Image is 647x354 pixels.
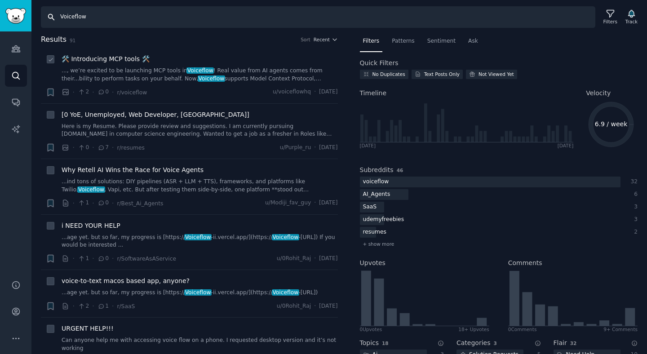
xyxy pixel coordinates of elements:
div: [DATE] [360,142,376,149]
div: No Duplicates [372,71,405,77]
span: 0 [97,255,109,263]
span: Results [41,34,66,45]
span: r/SaaS [117,303,135,310]
span: voice-to-text macos based app, anyone? [62,276,190,286]
span: Voiceflow [272,234,299,240]
span: Recent [314,36,330,43]
span: Voiceflow [186,67,214,74]
div: Not Viewed Yet [479,71,514,77]
span: · [92,301,94,311]
span: · [112,143,114,152]
div: resumes [360,227,390,238]
div: Track [625,18,638,25]
a: i NEED YOUR HELP [62,221,120,230]
span: r/Best_Ai_Agents [117,200,163,207]
span: 0 [97,88,109,96]
span: 1 [97,302,109,310]
span: · [314,255,316,263]
span: · [73,143,75,152]
span: · [314,144,316,152]
span: · [92,199,94,208]
input: Search Keyword [41,6,595,28]
a: Here is my Resume. Please provide review and suggestions. I am currently pursuing [DOMAIN_NAME] i... [62,123,338,138]
span: Ask [468,37,478,45]
button: Track [622,8,641,27]
span: · [112,88,114,97]
span: 1 [78,255,89,263]
span: · [73,254,75,263]
span: u/Modiji_fav_guy [265,199,311,207]
span: [DATE] [319,199,337,207]
span: + show more [363,241,394,247]
div: 3 [630,216,638,224]
span: 7 [97,144,109,152]
div: 9+ Comments [603,326,638,332]
a: ...age yet. but so far, my progress is [https://Voiceflow-ii.vercel.app/](https://Voiceflow-[URL]) [62,289,338,297]
span: [DATE] [319,88,337,96]
h2: Comments [508,258,542,268]
h2: Subreddits [360,165,394,175]
span: Voiceflow [198,75,225,82]
span: 3 [493,341,496,346]
div: 18+ Upvotes [458,326,489,332]
span: · [112,199,114,208]
span: 18 [382,341,389,346]
a: 🛠️ Introducing MCP tools 🛠️ [62,54,150,64]
span: · [112,301,114,311]
span: [DATE] [319,255,337,263]
h2: Categories [456,338,490,348]
span: Timeline [360,88,387,98]
span: · [92,254,94,263]
a: Why Retell AI Wins the Race for Voice Agents [62,165,204,175]
text: 6.9 / week [595,120,628,128]
span: · [314,302,316,310]
h2: Topics [360,338,379,348]
span: · [92,88,94,97]
span: 2 [78,302,89,310]
span: Patterns [392,37,414,45]
h2: Upvotes [360,258,386,268]
span: r/resumes [117,145,144,151]
span: 0 [97,199,109,207]
div: 0 Comment s [508,326,537,332]
div: Sort [301,36,310,43]
div: [DATE] [558,142,574,149]
div: 0 Upvote s [360,326,382,332]
span: 32 [570,341,577,346]
span: r/voiceflow [117,89,147,96]
span: · [73,301,75,311]
div: 6 [630,190,638,199]
div: Filters [603,18,617,25]
span: Filters [363,37,380,45]
span: 1 [78,199,89,207]
span: · [112,254,114,263]
span: Voiceflow [77,186,105,193]
h2: Flair [554,338,567,348]
div: voiceflow [360,177,392,188]
div: 3 [630,203,638,211]
a: URGENT HELP!!! [62,324,114,333]
span: · [92,143,94,152]
button: Recent [314,36,338,43]
span: Sentiment [427,37,456,45]
div: 2 [630,228,638,236]
div: SaaS [360,202,380,213]
a: Can anyone help me with accessing voice flow on a phone. I requested desktop version and it’s not... [62,336,338,352]
a: ...age yet. but so far, my progress is [https://Voiceflow-ii.vercel.app/](https://Voiceflow-[URL]... [62,234,338,249]
span: · [73,88,75,97]
span: Voiceflow [272,289,299,296]
span: [DATE] [319,302,337,310]
span: u/0Rohit_Raj [277,302,311,310]
span: · [314,88,316,96]
div: 32 [630,178,638,186]
span: Voiceflow [184,234,212,240]
span: 2 [78,88,89,96]
span: 91 [70,38,75,43]
div: Text Posts Only [424,71,460,77]
div: udemyfreebies [360,214,408,226]
span: Velocity [586,88,611,98]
